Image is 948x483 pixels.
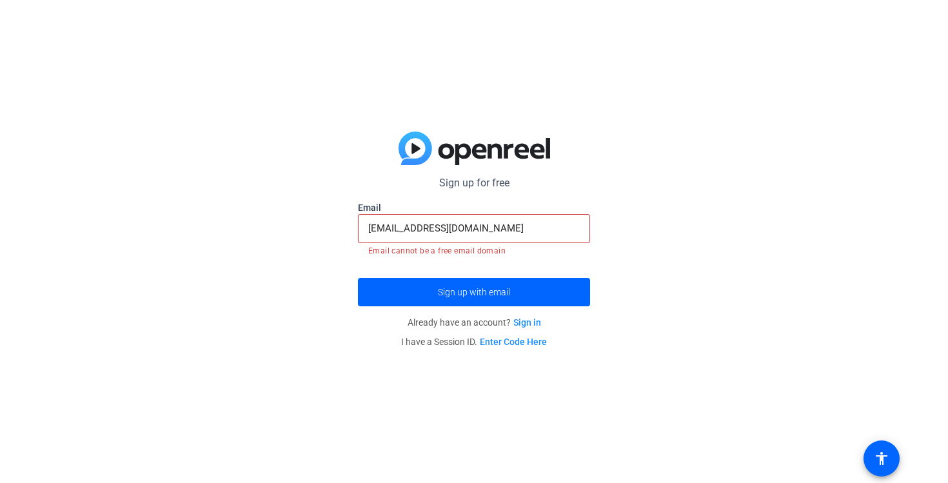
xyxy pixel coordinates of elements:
[874,451,889,466] mat-icon: accessibility
[401,337,547,347] span: I have a Session ID.
[399,132,550,165] img: blue-gradient.svg
[368,243,580,257] mat-error: Email cannot be a free email domain
[480,337,547,347] a: Enter Code Here
[368,221,580,236] input: Enter Email Address
[358,278,590,306] button: Sign up with email
[408,317,541,328] span: Already have an account?
[358,201,590,214] label: Email
[513,317,541,328] a: Sign in
[358,175,590,191] p: Sign up for free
